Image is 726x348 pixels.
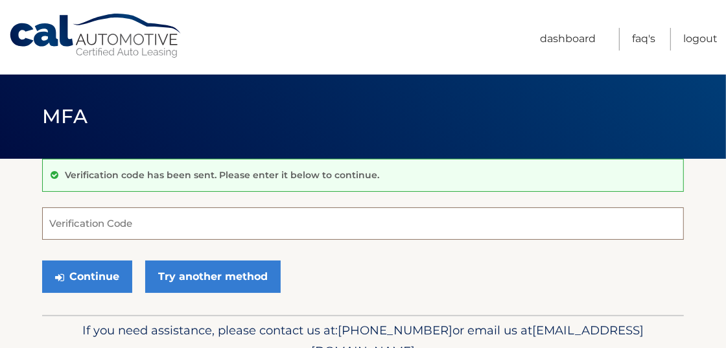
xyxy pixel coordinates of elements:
[42,261,132,293] button: Continue
[540,28,596,51] a: Dashboard
[8,13,183,59] a: Cal Automotive
[42,207,684,240] input: Verification Code
[42,104,88,128] span: MFA
[683,28,718,51] a: Logout
[65,169,379,181] p: Verification code has been sent. Please enter it below to continue.
[145,261,281,293] a: Try another method
[338,323,452,338] span: [PHONE_NUMBER]
[632,28,655,51] a: FAQ's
